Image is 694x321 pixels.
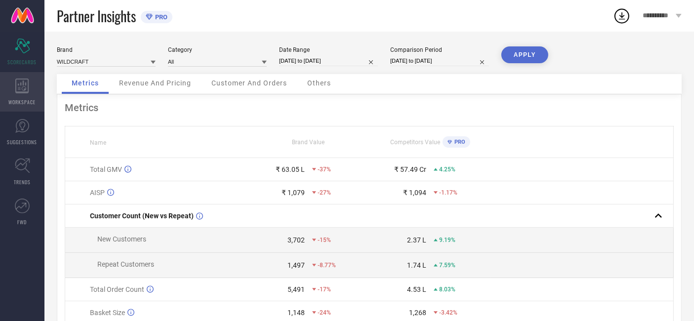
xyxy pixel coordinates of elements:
span: Basket Size [90,309,125,317]
div: 1.74 L [407,261,426,269]
div: 2.37 L [407,236,426,244]
div: 3,702 [287,236,305,244]
span: PRO [153,13,167,21]
span: New Customers [97,235,146,243]
span: TRENDS [14,178,31,186]
span: PRO [452,139,465,145]
input: Select date range [279,56,378,66]
div: Category [168,46,267,53]
span: -24% [318,309,331,316]
div: 5,491 [287,285,305,293]
span: Total GMV [90,165,122,173]
span: Revenue And Pricing [119,79,191,87]
span: 9.19% [439,237,455,243]
div: 1,497 [287,261,305,269]
button: APPLY [501,46,548,63]
span: WORKSPACE [9,98,36,106]
input: Select comparison period [390,56,489,66]
span: Metrics [72,79,99,87]
span: -27% [318,189,331,196]
span: 8.03% [439,286,455,293]
span: 4.25% [439,166,455,173]
span: Customer Count (New vs Repeat) [90,212,194,220]
div: 1,148 [287,309,305,317]
span: Name [90,139,106,146]
div: Comparison Period [390,46,489,53]
div: ₹ 57.49 Cr [394,165,426,173]
span: -1.17% [439,189,457,196]
div: 1,268 [409,309,426,317]
span: -8.77% [318,262,336,269]
span: AISP [90,189,105,197]
div: ₹ 1,094 [403,189,426,197]
div: Open download list [613,7,631,25]
div: ₹ 63.05 L [276,165,305,173]
span: -17% [318,286,331,293]
span: -3.42% [439,309,457,316]
span: Competitors Value [390,139,440,146]
span: FWD [18,218,27,226]
span: -37% [318,166,331,173]
span: Partner Insights [57,6,136,26]
span: Brand Value [292,139,325,146]
span: 7.59% [439,262,455,269]
span: SCORECARDS [8,58,37,66]
div: ₹ 1,079 [282,189,305,197]
span: Customer And Orders [211,79,287,87]
span: Total Order Count [90,285,144,293]
div: Metrics [65,102,674,114]
span: Others [307,79,331,87]
span: -15% [318,237,331,243]
span: Repeat Customers [97,260,154,268]
div: 4.53 L [407,285,426,293]
span: SUGGESTIONS [7,138,38,146]
div: Date Range [279,46,378,53]
div: Brand [57,46,156,53]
